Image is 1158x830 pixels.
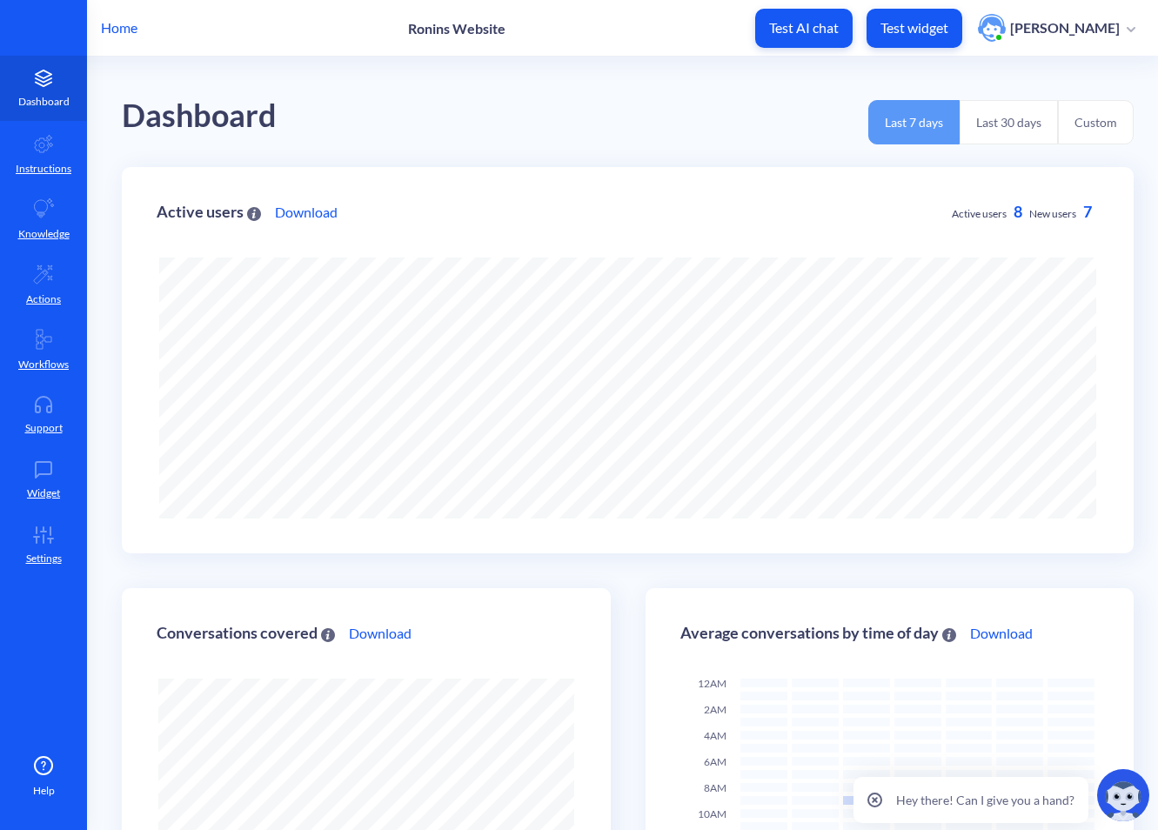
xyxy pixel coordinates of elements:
span: 8 [1014,202,1022,221]
span: Help [33,783,55,799]
span: 8AM [704,781,726,794]
div: Active users [157,204,261,220]
span: 6AM [704,755,726,768]
button: Custom [1058,100,1134,144]
p: Actions [26,291,61,307]
button: Last 30 days [960,100,1058,144]
p: Hey there! Can I give you a hand? [896,791,1074,809]
button: Test widget [867,9,962,48]
p: Test widget [880,19,948,37]
a: Download [970,623,1033,644]
img: copilot-icon.svg [1097,769,1149,821]
p: Support [25,420,63,436]
button: Test AI chat [755,9,853,48]
p: Ronins Website [408,20,505,37]
p: Settings [26,551,62,566]
img: user photo [978,14,1006,42]
span: 12AM [698,677,726,690]
span: Active users [952,207,1007,220]
a: Download [275,202,338,223]
p: Dashboard [18,94,70,110]
div: Dashboard [122,91,277,141]
a: Download [349,623,412,644]
p: Widget [27,485,60,501]
button: Last 7 days [868,100,960,144]
span: 7 [1083,202,1092,221]
button: user photo[PERSON_NAME] [969,12,1144,44]
span: 4AM [704,729,726,742]
p: Home [101,17,137,38]
span: 10AM [698,807,726,820]
p: Workflows [18,357,69,372]
p: [PERSON_NAME] [1010,18,1120,37]
div: Conversations covered [157,625,335,641]
div: Average conversations by time of day [680,625,956,641]
p: Knowledge [18,226,70,242]
p: Instructions [16,161,71,177]
p: Test AI chat [769,19,839,37]
span: New users [1029,207,1076,220]
span: 2AM [704,703,726,716]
